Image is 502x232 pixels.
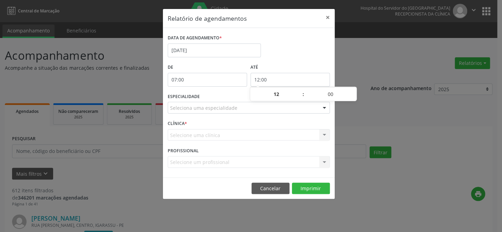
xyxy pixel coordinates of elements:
[168,43,261,57] input: Selecione uma data ou intervalo
[170,104,237,112] span: Seleciona uma especialidade
[168,14,247,23] h5: Relatório de agendamentos
[168,145,199,156] label: PROFISSIONAL
[252,183,289,194] button: Cancelar
[168,62,247,73] label: De
[321,9,335,26] button: Close
[250,62,330,73] label: ATÉ
[304,87,356,101] input: Minute
[250,87,302,101] input: Hour
[250,73,330,87] input: Selecione o horário final
[168,73,247,87] input: Selecione o horário inicial
[168,91,200,102] label: ESPECIALIDADE
[168,118,187,129] label: CLÍNICA
[168,33,222,43] label: DATA DE AGENDAMENTO
[302,87,304,101] span: :
[292,183,330,194] button: Imprimir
